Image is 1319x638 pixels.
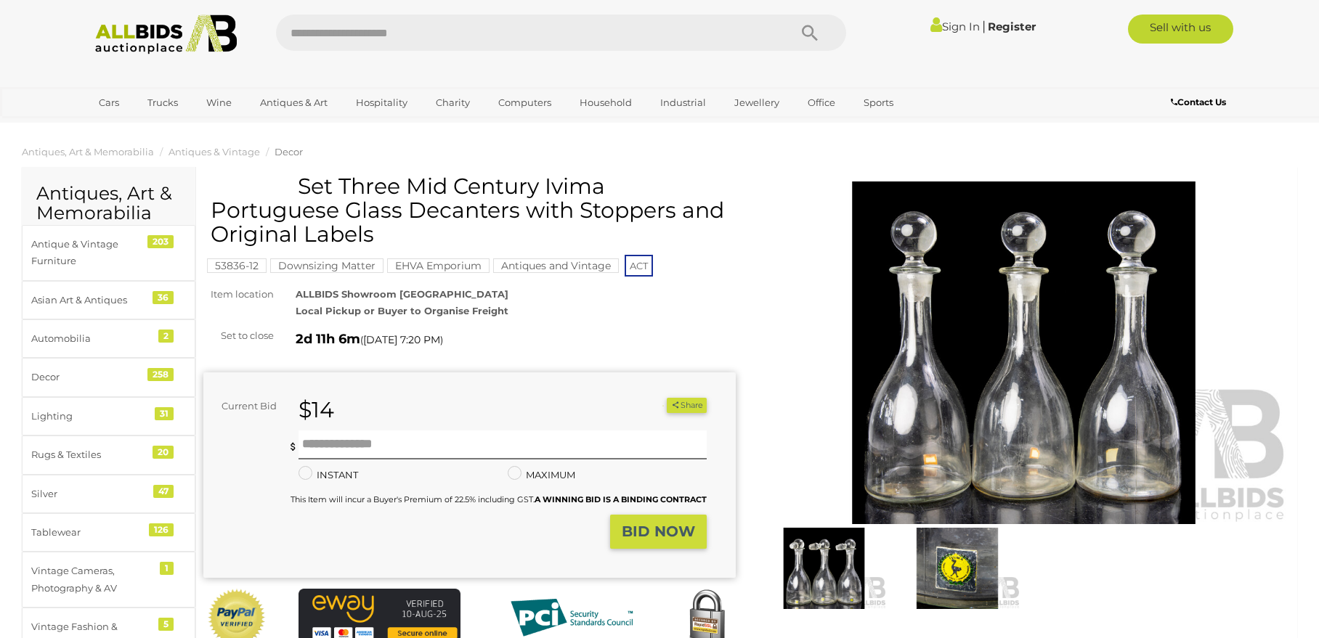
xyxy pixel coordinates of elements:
strong: $14 [299,396,334,423]
a: Charity [426,91,479,115]
div: Tablewear [31,524,151,541]
a: 53836-12 [207,260,267,271]
a: Household [570,91,641,115]
span: [DATE] 7:20 PM [363,333,440,346]
img: Set Three Mid Century Ivima Portuguese Glass Decanters with Stoppers and Original Labels [761,528,887,609]
a: Rugs & Textiles 20 [22,435,195,474]
a: Computers [489,91,561,115]
div: 203 [147,235,174,248]
button: BID NOW [610,515,707,549]
div: 20 [153,446,174,459]
a: Vintage Cameras, Photography & AV 1 [22,552,195,608]
a: Antiques, Art & Memorabilia [22,146,154,158]
div: 31 [155,407,174,420]
span: ACT [625,255,653,277]
h1: Set Three Mid Century Ivima Portuguese Glass Decanters with Stoppers and Original Labels [211,174,732,246]
a: Trucks [138,91,187,115]
div: Lighting [31,408,151,425]
div: 47 [153,485,174,498]
strong: ALLBIDS Showroom [GEOGRAPHIC_DATA] [296,288,508,300]
a: Office [798,91,845,115]
a: Antiques & Art [251,91,337,115]
mark: EHVA Emporium [387,258,490,273]
label: MAXIMUM [508,467,575,483]
img: Set Three Mid Century Ivima Portuguese Glass Decanters with Stoppers and Original Labels [758,181,1290,524]
div: Item location [192,286,285,303]
a: Sell with us [1128,15,1233,44]
div: Silver [31,486,151,502]
a: Jewellery [725,91,789,115]
a: Silver 47 [22,475,195,513]
div: Asian Art & Antiques [31,292,151,308]
span: | [982,18,986,34]
div: Vintage Cameras, Photography & AV [31,563,151,597]
a: EHVA Emporium [387,260,490,271]
a: Lighting 31 [22,397,195,435]
div: Automobilia [31,330,151,347]
div: 1 [160,562,174,575]
a: Asian Art & Antiques 36 [22,281,195,319]
h2: Antiques, Art & Memorabilia [36,184,181,224]
mark: 53836-12 [207,258,267,273]
div: Current Bid [203,398,288,414]
div: Decor [31,369,151,385]
button: Share [667,398,707,413]
a: Downsizing Matter [270,260,383,271]
a: Register [988,20,1036,33]
a: Contact Us [1171,94,1230,110]
a: Automobilia 2 [22,319,195,358]
label: INSTANT [299,467,358,483]
span: ( ) [360,334,443,345]
mark: Downsizing Matter [270,258,383,273]
strong: Local Pickup or Buyer to Organise Freight [296,305,508,316]
a: Cars [89,91,129,115]
div: Antique & Vintage Furniture [31,236,151,270]
a: Decor 258 [22,358,195,396]
mark: Antiques and Vintage [493,258,619,273]
a: Antique & Vintage Furniture 203 [22,225,195,281]
small: This Item will incur a Buyer's Premium of 22.5% including GST. [291,494,707,504]
a: Antiques & Vintage [169,146,260,158]
a: Antiques and Vintage [493,260,619,271]
div: Set to close [192,327,285,344]
strong: BID NOW [622,523,695,540]
a: Decor [275,146,303,158]
strong: 2d 11h 6m [296,331,360,347]
img: Allbids.com.au [87,15,245,54]
a: Hospitality [346,91,417,115]
div: 126 [149,523,174,536]
a: Sports [854,91,903,115]
li: Watch this item [650,398,665,413]
img: Set Three Mid Century Ivima Portuguese Glass Decanters with Stoppers and Original Labels [894,528,1020,609]
a: Tablewear 126 [22,513,195,552]
a: Wine [197,91,241,115]
b: Contact Us [1171,97,1226,107]
div: 258 [147,368,174,381]
a: [GEOGRAPHIC_DATA] [89,115,211,139]
a: Sign In [930,20,980,33]
div: Rugs & Textiles [31,446,151,463]
div: 2 [158,330,174,343]
div: 5 [158,618,174,631]
button: Search [774,15,846,51]
div: 36 [153,291,174,304]
a: Industrial [651,91,715,115]
b: A WINNING BID IS A BINDING CONTRACT [535,494,707,504]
